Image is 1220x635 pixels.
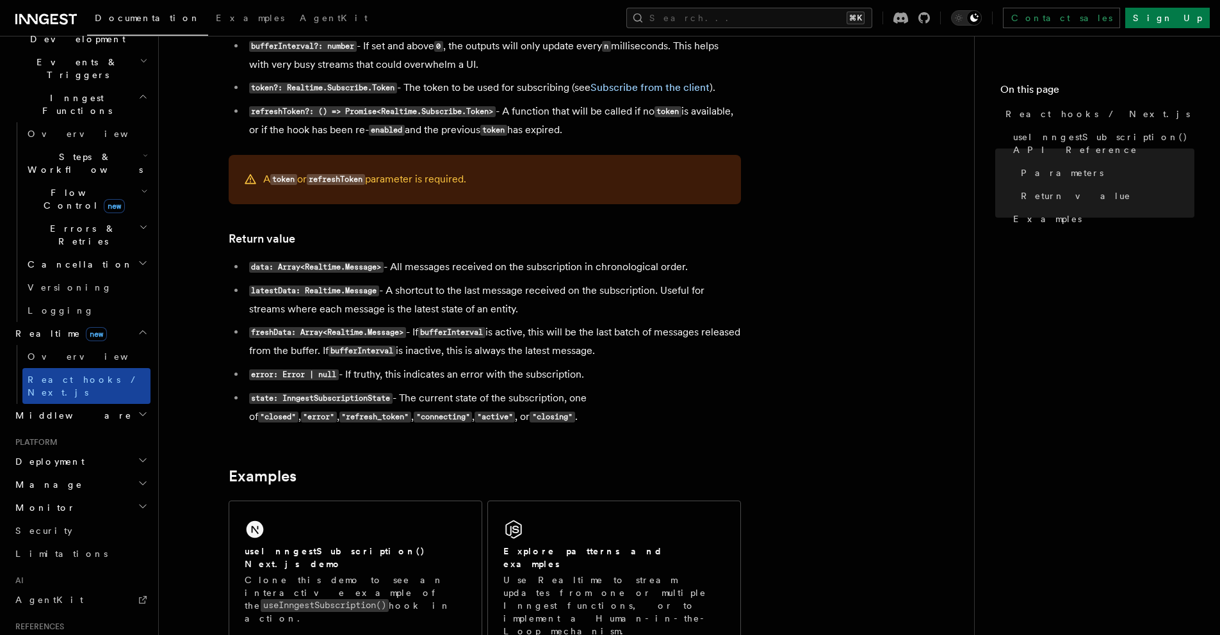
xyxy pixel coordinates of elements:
span: Documentation [95,13,200,23]
button: Monitor [10,496,150,519]
code: token [655,106,681,117]
a: Examples [208,4,292,35]
button: Toggle dark mode [951,10,982,26]
code: refreshToken?: () => Promise<Realtime.Subscribe.Token> [249,106,496,117]
a: Examples [229,467,297,485]
span: Errors & Retries [22,222,139,248]
li: - A function that will be called if no is available, or if the hook has been re- and the previous... [245,102,741,140]
code: state: InngestSubscriptionState [249,393,393,404]
h4: On this page [1000,82,1194,102]
span: Examples [1013,213,1082,225]
span: Steps & Workflows [22,150,143,176]
button: Middleware [10,404,150,427]
span: Versioning [28,282,112,293]
a: Examples [1008,207,1194,230]
a: Subscribe from the client [590,81,710,93]
span: Security [15,526,72,536]
a: Sign Up [1125,8,1210,28]
span: Platform [10,437,58,447]
span: Realtime [10,327,107,340]
button: Inngest Functions [10,86,150,122]
code: "closing" [530,412,574,422]
span: new [86,327,107,341]
span: AgentKit [15,595,83,605]
a: useInngestSubscription() API Reference [1008,125,1194,161]
button: Errors & Retries [22,217,150,253]
div: Inngest Functions [10,122,150,322]
a: React hooks / Next.js [1000,102,1194,125]
code: token?: Realtime.Subscribe.Token [249,83,397,93]
a: Logging [22,299,150,322]
h2: Explore patterns and examples [503,545,725,570]
code: "connecting" [414,412,472,422]
button: Manage [10,473,150,496]
span: Cancellation [22,258,133,271]
span: new [104,199,125,213]
code: "closed" [258,412,298,422]
span: Inngest Functions [10,92,138,117]
span: Flow Control [22,186,141,212]
span: Limitations [15,549,108,559]
a: Security [10,519,150,542]
button: Cancellation [22,253,150,276]
a: AgentKit [10,588,150,611]
a: Documentation [87,4,208,36]
code: bufferInterval [329,346,396,357]
span: Return value [1021,189,1131,202]
li: - If set and above , the outputs will only update every milliseconds. This helps with very busy s... [245,37,741,74]
code: 0 [434,41,443,52]
code: data: Array<Realtime.Message> [249,262,384,273]
code: "active" [475,412,515,422]
a: Limitations [10,542,150,565]
a: Versioning [22,276,150,299]
li: - A shortcut to the last message received on the subscription. Useful for streams where each mess... [245,282,741,318]
span: Deployment [10,455,85,468]
code: latestData: Realtime.Message [249,285,379,296]
code: freshData: Array<Realtime.Message> [249,327,406,338]
span: References [10,622,64,632]
a: React hooks / Next.js [22,368,150,404]
a: Return value [1016,184,1194,207]
span: Middleware [10,409,132,422]
p: A or parameter is required. [263,170,466,189]
li: - If truthy, this indicates an error with the subscription. [245,366,741,384]
h2: useInngestSubscription() Next.js demo [245,545,466,570]
button: Search...⌘K [626,8,872,28]
code: useInngestSubscription() [261,599,389,611]
li: - The token to be used for subscribing (see ). [245,79,741,97]
button: Steps & Workflows [22,145,150,181]
span: Events & Triggers [10,56,140,81]
li: - If is active, this will be the last batch of messages released from the buffer. If is inactive,... [245,323,741,360]
span: useInngestSubscription() API Reference [1013,131,1194,156]
a: Return value [229,230,295,248]
span: AI [10,575,24,586]
span: Monitor [10,501,76,514]
button: Deployment [10,450,150,473]
span: Examples [216,13,284,23]
code: refreshToken [307,174,365,185]
span: React hooks / Next.js [28,374,141,398]
button: Events & Triggers [10,51,150,86]
button: Flow Controlnew [22,181,150,217]
button: Realtimenew [10,322,150,345]
code: bufferInterval?: number [249,41,357,52]
div: Realtimenew [10,345,150,404]
code: enabled [369,125,405,136]
p: Clone this demo to see an interactive example of the hook in action. [245,574,466,625]
span: AgentKit [300,13,368,23]
li: - All messages received on the subscription in chronological order. [245,258,741,277]
code: bufferInterval [418,327,485,338]
a: Overview [22,345,150,368]
code: "error" [301,412,337,422]
span: Logging [28,305,94,316]
span: Parameters [1021,166,1103,179]
a: AgentKit [292,4,375,35]
a: Contact sales [1003,8,1120,28]
code: token [480,125,507,136]
a: Overview [22,122,150,145]
kbd: ⌘K [847,12,865,24]
code: n [602,41,611,52]
code: "refresh_token" [339,412,411,422]
li: - The current state of the subscription, one of , , , , , or . [245,389,741,426]
span: Overview [28,351,159,362]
